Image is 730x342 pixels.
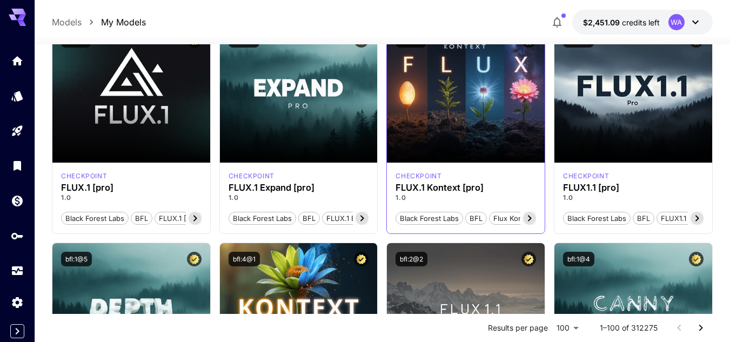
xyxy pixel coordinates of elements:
h3: FLUX.1 Kontext [pro] [396,183,536,193]
div: Settings [11,296,24,309]
button: Flux Kontext [489,211,539,225]
button: Black Forest Labs [563,211,631,225]
nav: breadcrumb [52,16,146,29]
div: WA [668,14,685,30]
span: BFL [131,213,152,224]
div: fluxpro [229,171,274,181]
span: BFL [466,213,486,224]
button: Certified Model – Vetted for best performance and includes a commercial license. [521,252,536,266]
button: BFL [465,211,487,225]
button: BFL [131,211,152,225]
span: FLUX1.1 [pro] [657,213,709,224]
a: Models [52,16,82,29]
span: Black Forest Labs [62,213,128,224]
span: FLUX.1 [pro] [155,213,204,224]
span: BFL [633,213,654,224]
p: 1–100 of 312275 [600,323,658,333]
button: FLUX.1 [pro] [155,211,205,225]
div: fluxpro [61,171,107,181]
button: Black Forest Labs [61,211,129,225]
button: FLUX.1 Expand [pro] [322,211,399,225]
h3: FLUX.1 [pro] [61,183,202,193]
div: Playground [11,120,24,134]
button: bfl:2@2 [396,252,427,266]
button: Certified Model – Vetted for best performance and includes a commercial license. [187,252,202,266]
p: 1.0 [563,193,704,203]
button: Black Forest Labs [396,211,463,225]
p: 1.0 [396,193,536,203]
button: FLUX1.1 [pro] [657,211,709,225]
button: $2,451.08746WA [572,10,713,35]
p: 1.0 [61,193,202,203]
button: bfl:1@4 [563,252,594,266]
h3: FLUX.1 Expand [pro] [229,183,369,193]
span: Black Forest Labs [396,213,463,224]
span: credits left [622,18,660,27]
p: 1.0 [229,193,369,203]
span: Flux Kontext [490,213,539,224]
span: BFL [299,213,319,224]
button: Certified Model – Vetted for best performance and includes a commercial license. [354,252,369,266]
span: FLUX.1 Expand [pro] [323,213,399,224]
p: checkpoint [61,171,107,181]
div: Library [11,159,24,172]
button: Black Forest Labs [229,211,296,225]
div: API Keys [11,229,24,243]
div: fluxpro [563,171,609,181]
button: bfl:4@1 [229,252,260,266]
button: BFL [633,211,654,225]
span: Black Forest Labs [564,213,630,224]
div: Home [11,51,24,64]
span: Black Forest Labs [229,213,296,224]
span: $2,451.09 [583,18,622,27]
button: Go to next page [690,317,712,339]
div: FLUX.1 Kontext [pro] [396,171,441,181]
p: checkpoint [396,171,441,181]
p: checkpoint [229,171,274,181]
div: Models [11,86,24,99]
p: checkpoint [563,171,609,181]
button: bfl:1@5 [61,252,92,266]
button: Certified Model – Vetted for best performance and includes a commercial license. [689,252,704,266]
div: 100 [552,320,582,336]
button: Expand sidebar [10,324,24,338]
h3: FLUX1.1 [pro] [563,183,704,193]
a: My Models [101,16,146,29]
div: $2,451.08746 [583,17,660,28]
button: BFL [298,211,320,225]
div: Wallet [11,194,24,207]
div: Usage [11,264,24,278]
p: Results per page [488,323,548,333]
